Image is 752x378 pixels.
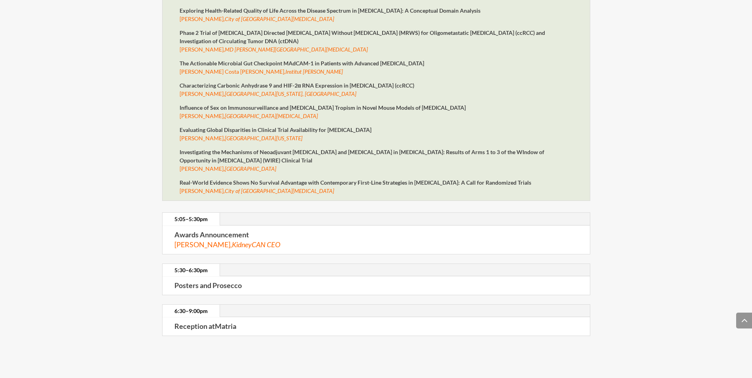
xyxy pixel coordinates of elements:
strong: Phase 2 Trial of [MEDICAL_DATA] Directed [MEDICAL_DATA] Without [MEDICAL_DATA] (MRWS) for Oligome... [180,29,545,44]
em: City of [GEOGRAPHIC_DATA][MEDICAL_DATA] [225,15,334,22]
span: [PERSON_NAME], [180,90,356,97]
strong: Evaluating Global Disparities in Clinical Trial Availability for [MEDICAL_DATA] [180,126,371,133]
span: [PERSON_NAME], [180,135,302,141]
span: [PERSON_NAME], [180,15,334,22]
span: [PERSON_NAME], [174,240,280,249]
strong: Investigating the Mechanisms of Neoadjuvant [MEDICAL_DATA] and [MEDICAL_DATA] in [MEDICAL_DATA]: ... [180,149,544,164]
em: [GEOGRAPHIC_DATA][US_STATE], [GEOGRAPHIC_DATA] [225,90,356,97]
strong: Reception at [174,322,236,330]
a: 5:30–6:30pm [163,264,220,277]
strong: Awards Announcement [174,230,249,239]
strong: Influence of Sex on Immunosurveillance and [MEDICAL_DATA] Tropism in Novel Mouse Models of [MEDIC... [180,104,466,111]
span: [PERSON_NAME], [180,165,276,172]
span: [PERSON_NAME] Costa [PERSON_NAME], [180,68,343,75]
span: [PERSON_NAME], [180,46,368,53]
span: [PERSON_NAME], [180,113,318,119]
em: [GEOGRAPHIC_DATA] [225,165,276,172]
em: [GEOGRAPHIC_DATA][US_STATE] [225,135,302,141]
strong: Posters and Prosecco [174,281,242,290]
strong: The Actionable Microbial Gut Checkpoint MAdCAM-1 in Patients with Advanced [MEDICAL_DATA] [180,60,424,67]
em: KidneyCAN CEO [232,240,280,249]
em: [GEOGRAPHIC_DATA][MEDICAL_DATA] [225,113,318,119]
span: Matria [215,322,236,330]
span: City of [GEOGRAPHIC_DATA][MEDICAL_DATA] [225,187,334,194]
em: MD [PERSON_NAME][GEOGRAPHIC_DATA][MEDICAL_DATA] [225,46,368,53]
a: 5:05–5:30pm [163,213,220,225]
strong: Characterizing Carbonic Anhydrase 9 and HIF-2α RNA Expression in [MEDICAL_DATA] (ccRCC) [180,82,415,89]
em: Institut [285,68,302,75]
a: 6:30–9:00pm [163,305,220,317]
span: [PERSON_NAME], [180,187,225,194]
strong: Exploring Health-Related Quality of Life Across the Disease Spectrum in [MEDICAL_DATA]: A Concept... [180,7,480,14]
em: [PERSON_NAME] [303,68,343,75]
strong: Real-World Evidence Shows No Survival Advantage with Contemporary First-Line Strategies in [MEDIC... [180,179,531,186]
